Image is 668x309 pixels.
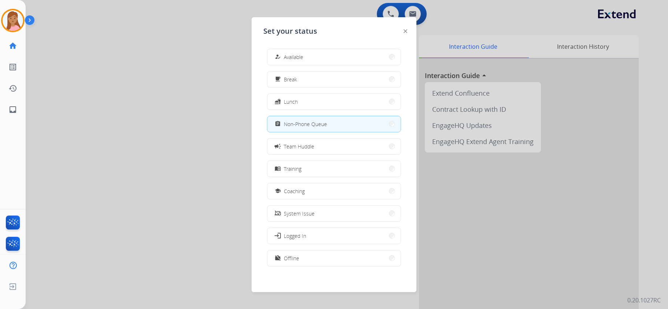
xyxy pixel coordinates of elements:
button: Lunch [267,94,401,110]
mat-icon: history [8,84,17,93]
span: Offline [284,254,299,262]
button: Coaching [267,183,401,199]
button: System Issue [267,206,401,221]
mat-icon: menu_book [275,166,281,172]
button: Training [267,161,401,177]
mat-icon: free_breakfast [275,76,281,82]
mat-icon: assignment [275,121,281,127]
span: Non-Phone Queue [284,120,327,128]
button: Team Huddle [267,139,401,154]
span: Set your status [263,26,317,36]
p: 0.20.1027RC [627,296,661,305]
button: Available [267,49,401,65]
span: Logged In [284,232,306,240]
span: System Issue [284,210,315,217]
img: close-button [404,29,407,33]
mat-icon: work_off [275,255,281,261]
mat-icon: inbox [8,105,17,114]
span: Coaching [284,187,305,195]
mat-icon: phonelink_off [275,210,281,217]
mat-icon: login [274,232,281,239]
span: Lunch [284,98,298,106]
mat-icon: fastfood [275,99,281,105]
span: Training [284,165,301,173]
mat-icon: list_alt [8,63,17,71]
mat-icon: campaign [274,143,281,150]
mat-icon: school [275,188,281,194]
mat-icon: how_to_reg [275,54,281,60]
span: Team Huddle [284,143,314,150]
span: Break [284,76,297,83]
button: Non-Phone Queue [267,116,401,132]
img: avatar [3,10,23,31]
button: Break [267,71,401,87]
mat-icon: home [8,41,17,50]
button: Logged In [267,228,401,244]
button: Offline [267,250,401,266]
span: Available [284,53,303,61]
